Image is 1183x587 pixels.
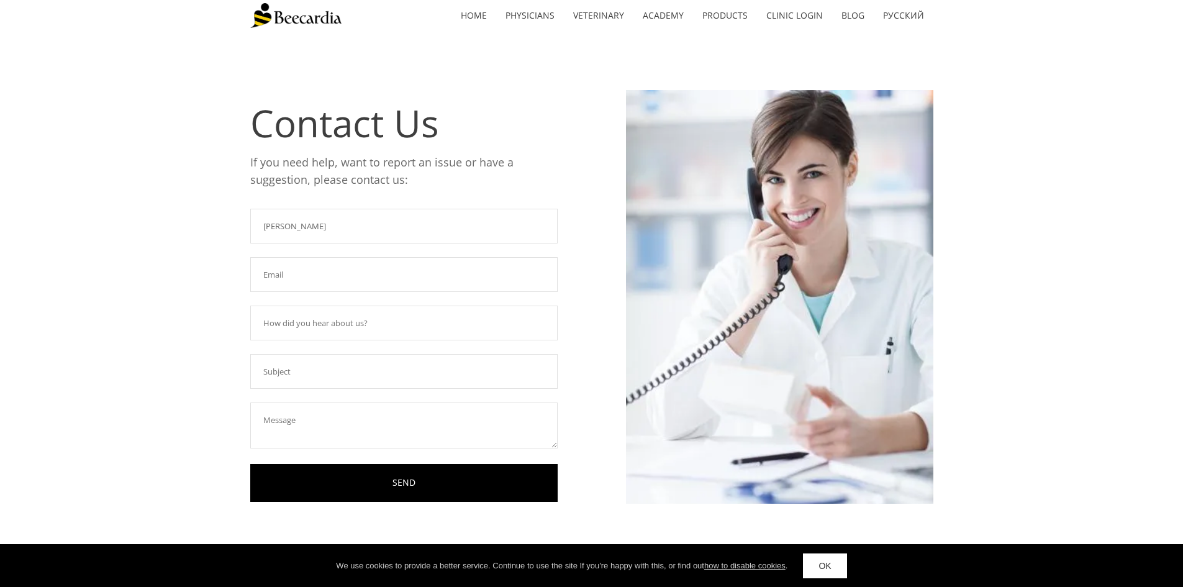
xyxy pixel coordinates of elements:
input: How did you hear about us? [250,306,558,340]
div: We use cookies to provide a better service. Continue to use the site If you're happy with this, o... [336,560,787,572]
a: SEND [250,464,558,502]
input: Subject [250,354,558,389]
a: Academy [633,1,693,30]
a: how to disable cookies [704,561,786,570]
a: Products [693,1,757,30]
a: Clinic Login [757,1,832,30]
a: Blog [832,1,874,30]
span: Contact Us [250,98,439,148]
img: Beecardia [250,3,342,28]
span: If you need help, want to report an issue or have a suggestion, please contact us: [250,155,514,188]
a: Русский [874,1,933,30]
a: Veterinary [564,1,633,30]
a: home [451,1,496,30]
input: Email [250,257,558,292]
input: Name [250,209,558,243]
a: Physicians [496,1,564,30]
a: OK [803,553,846,578]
